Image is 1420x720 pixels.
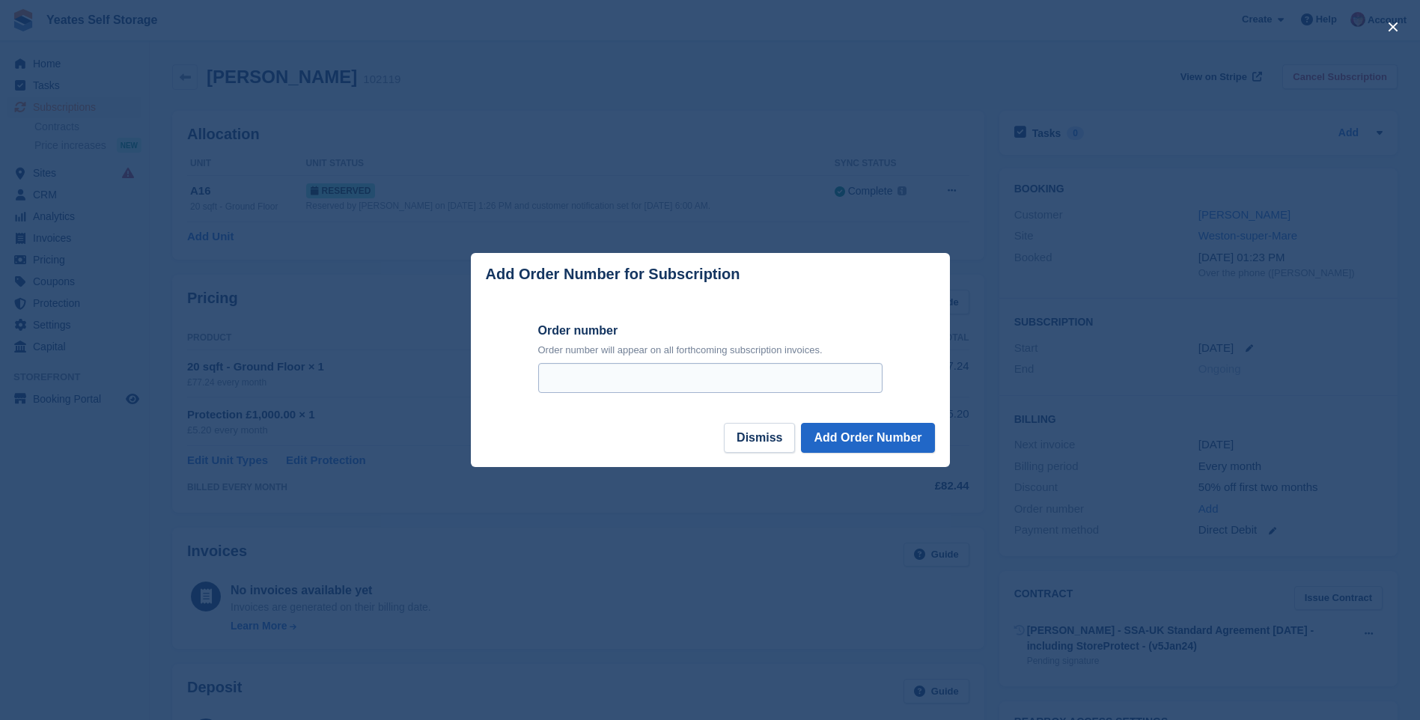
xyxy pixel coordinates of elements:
button: Dismiss [724,423,795,453]
button: Add Order Number [801,423,934,453]
label: Order number [538,322,883,340]
button: close [1381,15,1405,39]
p: Add Order Number for Subscription [486,266,740,283]
p: Order number will appear on all forthcoming subscription invoices. [538,343,883,358]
